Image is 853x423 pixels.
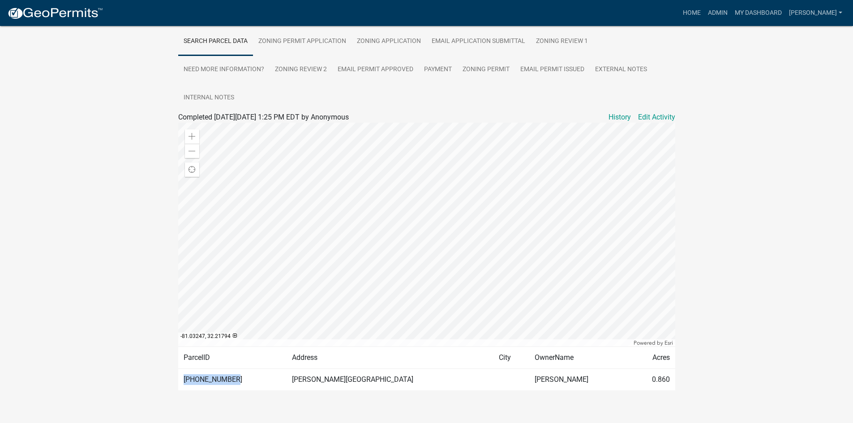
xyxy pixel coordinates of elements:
div: Zoom out [185,144,199,158]
a: Need More Information? [178,56,270,84]
a: Home [679,4,704,21]
a: Email Application Submittal [426,27,531,56]
td: Address [287,347,493,369]
td: [PERSON_NAME][GEOGRAPHIC_DATA] [287,369,493,391]
a: Search Parcel Data [178,27,253,56]
a: Email Permit Issued [515,56,590,84]
a: My Dashboard [731,4,785,21]
a: Zoning Review 2 [270,56,332,84]
a: Edit Activity [638,112,675,123]
a: Zoning Review 1 [531,27,593,56]
td: [PHONE_NUMBER] [178,369,287,391]
a: Zoning Permit Application [253,27,351,56]
a: Email Permit Approved [332,56,419,84]
a: Esri [664,340,673,346]
a: Zoning Permit [457,56,515,84]
a: External Notes [590,56,652,84]
a: Admin [704,4,731,21]
div: Powered by [631,339,675,346]
td: ParcelID [178,347,287,369]
a: Zoning Application [351,27,426,56]
a: [PERSON_NAME] [785,4,846,21]
td: OwnerName [529,347,630,369]
td: City [493,347,529,369]
div: Zoom in [185,129,199,144]
span: Completed [DATE][DATE] 1:25 PM EDT by Anonymous [178,113,349,121]
a: History [609,112,631,123]
td: 0.860 [630,369,675,391]
a: Internal Notes [178,84,240,112]
td: Acres [630,347,675,369]
td: [PERSON_NAME] [529,369,630,391]
a: Payment [419,56,457,84]
div: Find my location [185,162,199,177]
